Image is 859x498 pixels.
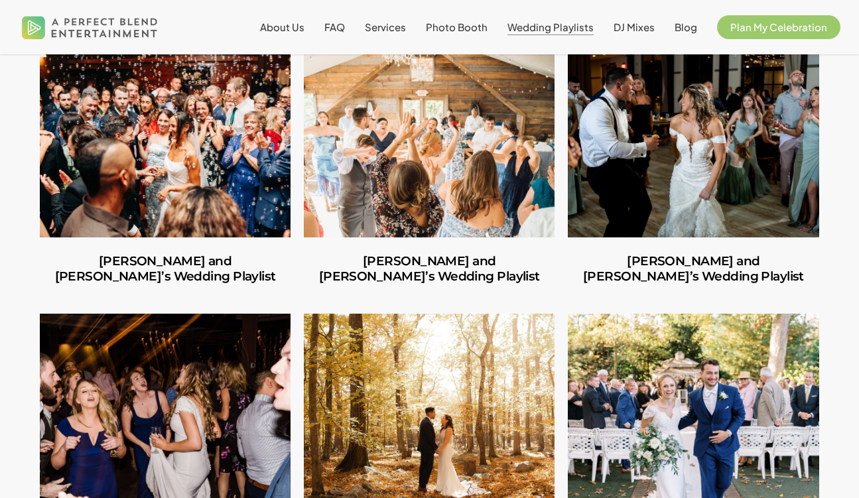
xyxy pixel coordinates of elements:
a: Blog [675,22,697,32]
a: Shannon and Joseph’s Wedding Playlist [568,38,819,237]
a: Shannon and Joseph’s Wedding Playlist [568,237,819,300]
a: Plan My Celebration [717,22,840,32]
a: About Us [260,22,304,32]
a: Photo Booth [426,22,488,32]
span: Plan My Celebration [730,21,827,33]
a: Jules and Michelle’s Wedding Playlist [304,237,555,300]
a: Wedding Playlists [507,22,594,32]
a: DJ Mixes [614,22,655,32]
span: Blog [675,21,697,33]
a: FAQ [324,22,345,32]
a: Services [365,22,406,32]
span: DJ Mixes [614,21,655,33]
span: Photo Booth [426,21,488,33]
a: Ilana and Andrew’s Wedding Playlist [40,237,291,300]
span: Services [365,21,406,33]
span: About Us [260,21,304,33]
a: Ilana and Andrew’s Wedding Playlist [40,38,291,237]
span: FAQ [324,21,345,33]
img: A Perfect Blend Entertainment [19,5,161,49]
span: Wedding Playlists [507,21,594,33]
a: Jules and Michelle’s Wedding Playlist [304,38,555,237]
